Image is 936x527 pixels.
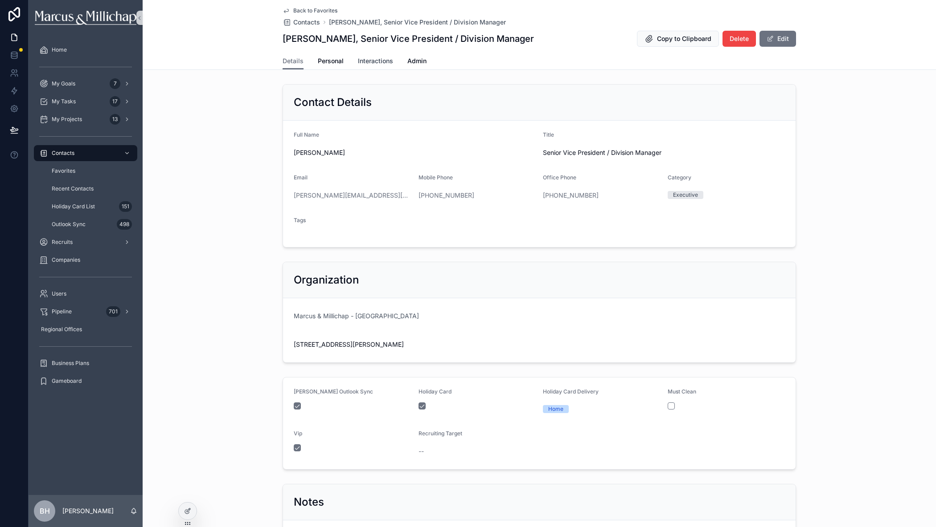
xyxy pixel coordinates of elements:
[294,312,419,320] a: Marcus & Millichap - [GEOGRAPHIC_DATA]
[759,31,796,47] button: Edit
[543,191,599,200] a: [PHONE_NUMBER]
[419,174,453,181] span: Mobile Phone
[543,174,576,181] span: Office Phone
[52,80,75,87] span: My Goals
[52,256,80,263] span: Companies
[52,290,66,297] span: Users
[668,174,691,181] span: Category
[358,53,393,71] a: Interactions
[52,46,67,53] span: Home
[34,234,137,250] a: Recruits
[294,131,319,138] span: Full Name
[294,191,411,200] a: [PERSON_NAME][EMAIL_ADDRESS][DOMAIN_NAME]
[294,388,373,395] span: [PERSON_NAME] Outlook Sync
[294,174,308,181] span: Email
[34,304,137,320] a: Pipeline701
[283,32,534,45] h1: [PERSON_NAME], Senior Vice President / Division Manager
[419,430,462,437] span: Recruiting Target
[52,308,72,315] span: Pipeline
[293,7,337,14] span: Back to Favorites
[668,388,696,395] span: Must Clean
[29,36,143,401] div: scrollable content
[34,42,137,58] a: Home
[45,199,137,215] a: Holiday Card List151
[52,116,82,123] span: My Projects
[35,11,136,25] img: App logo
[294,495,324,509] h2: Notes
[419,388,452,395] span: Holiday Card
[294,148,536,157] span: [PERSON_NAME]
[110,96,120,107] div: 17
[637,31,719,47] button: Copy to Clipboard
[34,76,137,92] a: My Goals7
[34,373,137,389] a: Gameboard
[52,360,89,367] span: Business Plans
[657,34,711,43] span: Copy to Clipboard
[318,57,344,65] span: Personal
[419,191,474,200] a: [PHONE_NUMBER]
[294,430,302,437] span: Vip
[40,506,50,516] span: BH
[543,131,554,138] span: Title
[52,150,74,157] span: Contacts
[283,53,304,70] a: Details
[283,18,320,27] a: Contacts
[34,321,137,337] a: Regional Offices
[45,216,137,232] a: Outlook Sync498
[34,252,137,268] a: Companies
[34,355,137,371] a: Business Plans
[110,78,120,89] div: 7
[45,181,137,197] a: Recent Contacts
[34,286,137,302] a: Users
[62,507,114,515] p: [PERSON_NAME]
[52,221,86,228] span: Outlook Sync
[548,405,563,413] div: Home
[294,217,306,223] span: Tags
[723,31,756,47] button: Delete
[673,191,698,199] div: Executive
[407,57,427,65] span: Admin
[52,98,76,105] span: My Tasks
[294,340,785,349] span: [STREET_ADDRESS][PERSON_NAME]
[283,57,304,65] span: Details
[358,57,393,65] span: Interactions
[110,114,120,125] div: 13
[52,377,82,385] span: Gameboard
[283,7,337,14] a: Back to Favorites
[419,447,424,456] span: --
[117,219,132,230] div: 498
[34,93,137,109] a: My Tasks17
[294,95,372,109] h2: Contact Details
[52,185,94,192] span: Recent Contacts
[52,167,75,174] span: Favorites
[41,326,82,333] span: Regional Offices
[34,145,137,161] a: Contacts
[293,18,320,27] span: Contacts
[294,273,359,287] h2: Organization
[52,239,73,246] span: Recruits
[543,388,599,395] span: Holiday Card Delivery
[407,53,427,71] a: Admin
[730,34,749,43] span: Delete
[543,148,785,157] span: Senior Vice President / Division Manager
[45,163,137,179] a: Favorites
[34,111,137,127] a: My Projects13
[52,203,95,210] span: Holiday Card List
[318,53,344,71] a: Personal
[329,18,506,27] a: [PERSON_NAME], Senior Vice President / Division Manager
[119,201,132,212] div: 151
[106,306,120,317] div: 701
